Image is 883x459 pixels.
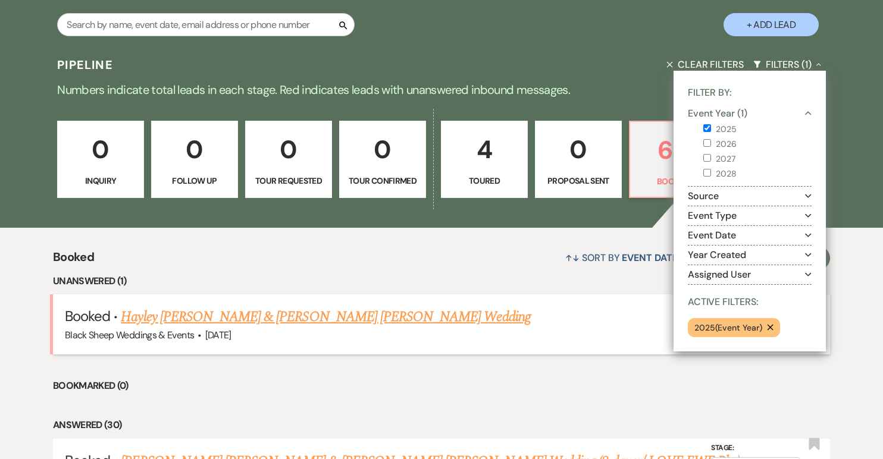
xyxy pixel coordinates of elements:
p: Active Filters: [688,294,812,313]
button: Source [688,191,812,201]
button: Filters (1) [749,49,826,80]
li: Bookmarked (0) [53,378,830,394]
span: ↑↓ [565,251,580,264]
p: 0 [65,130,136,169]
span: Booked [65,307,110,325]
input: 2025 [703,124,711,132]
label: 2025 [703,122,812,137]
button: Sort By Event Date [561,242,691,273]
p: Tour Confirmed [347,174,418,187]
p: 0 [543,130,614,169]
a: 0Proposal Sent [535,121,622,198]
a: 0Inquiry [57,121,144,198]
button: Event Type [688,211,812,221]
button: Year Created [688,250,812,260]
a: Hayley [PERSON_NAME] & [PERSON_NAME] [PERSON_NAME] Wedding [121,306,530,328]
button: Clear Filters [662,49,749,80]
button: Event Date [688,231,812,240]
p: Toured [449,174,520,187]
a: 0Follow Up [151,121,238,198]
p: 0 [347,130,418,169]
button: + Add Lead [724,13,819,36]
p: 4 [449,130,520,169]
p: Proposal Sent [543,174,614,187]
label: 2027 [703,152,812,166]
label: Stage: [711,442,800,455]
p: Booked [637,175,709,188]
input: 2028 [703,169,711,177]
button: Assigned User [688,270,812,279]
p: Filter By: [688,85,812,104]
li: Answered (30) [53,417,830,433]
h3: Pipeline [57,56,113,73]
p: 2025 ( Event Year ) [694,321,762,334]
label: 2028 [703,166,812,181]
span: Event Date [622,251,677,264]
button: Event Year (1) [688,109,812,118]
p: 69 [637,130,709,170]
span: [DATE] [205,329,231,341]
p: 0 [253,130,324,169]
a: 0Tour Requested [245,121,332,198]
li: Unanswered (1) [53,273,830,289]
input: 2027 [703,154,711,162]
input: 2026 [703,139,711,147]
p: Inquiry [65,174,136,187]
a: 0Tour Confirmed [339,121,426,198]
p: 0 [159,130,230,169]
p: Numbers indicate total leads in each stage. Red indicates leads with unanswered inbound messages. [13,80,870,99]
a: 69Booked [629,121,717,198]
input: Search by name, event date, email address or phone number [57,13,355,36]
p: Follow Up [159,174,230,187]
span: Black Sheep Weddings & Events [65,329,194,341]
p: Tour Requested [253,174,324,187]
a: 4Toured [441,121,528,198]
label: 2026 [703,137,812,152]
span: Booked [53,248,94,273]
